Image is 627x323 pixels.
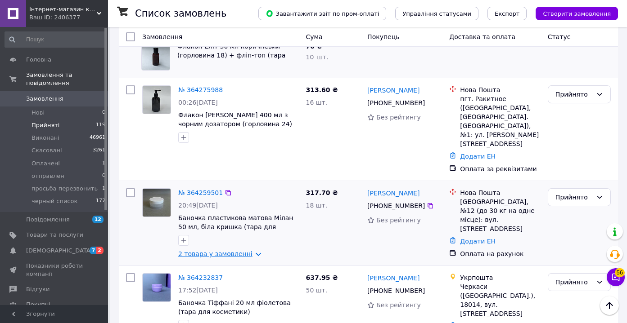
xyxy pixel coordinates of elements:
div: Черкаси ([GEOGRAPHIC_DATA].), 18014, вул. [STREET_ADDRESS] [460,282,541,318]
a: [PERSON_NAME] [367,189,420,198]
span: 2 [96,247,104,254]
span: [PHONE_NUMBER] [367,287,425,294]
a: Фото товару [142,273,171,302]
button: Експорт [487,7,527,20]
span: Без рейтингу [376,114,421,121]
span: 12 [92,216,104,223]
span: 313.60 ₴ [306,86,338,93]
span: 50 шт. [306,287,327,294]
span: Відгуки [26,285,50,293]
span: Замовлення та повідомлення [26,71,108,87]
span: 317.70 ₴ [306,189,338,196]
input: Пошук [5,31,106,48]
a: Флакон [PERSON_NAME] 400 мл з чорним дозатором (горловина 24) (тара для косметики) [178,111,292,137]
span: отправлен [32,172,64,180]
span: 7 [90,247,97,254]
img: Фото товару [143,86,171,114]
a: Флакон Еліт 30 мл коричневий (горловина 18) + фліп-топ (тара для косметики) [177,43,285,68]
span: 0 [102,172,105,180]
span: Головна [26,56,51,64]
span: 0 [102,109,105,117]
span: Замовлення [26,95,63,103]
a: Баночка Тіффані 20 мл фіолетова (тара для косметики) [178,299,291,315]
a: Фото товару [142,85,171,114]
a: Додати ЕН [460,238,496,245]
span: 119 [96,121,105,129]
div: Оплата за реквізитами [460,164,541,173]
span: 10 шт. [306,53,328,61]
span: 46961 [90,134,105,142]
span: Виконані [32,134,59,142]
span: Без рейтингу [376,217,421,224]
span: Нові [32,109,45,117]
h1: Список замовлень [135,8,226,19]
span: 20:49[DATE] [178,202,218,209]
div: Укрпошта [460,273,541,282]
span: Замовлення [142,33,182,40]
span: Скасовані [32,146,62,155]
span: 00:26[DATE] [178,99,218,106]
div: [GEOGRAPHIC_DATA], №12 (до 30 кг на одне місце): вул. [STREET_ADDRESS] [460,197,541,233]
span: Повідомлення [26,216,70,224]
span: 1 [102,185,105,193]
span: [PHONE_NUMBER] [367,99,425,106]
button: Наверх [600,296,619,315]
span: Покупці [26,301,50,309]
span: Показники роботи компанії [26,262,83,278]
span: Створити замовлення [543,10,611,17]
div: Ваш ID: 2406377 [29,13,108,22]
div: Прийнято [555,89,592,99]
span: 177 [96,197,105,205]
span: 1 [102,159,105,168]
div: Нова Пошта [460,85,541,94]
span: Статус [548,33,571,40]
button: Створити замовлення [536,7,618,20]
span: 17:52[DATE] [178,287,218,294]
span: Інтернет-магазин косметичної тари TARA-SHOP. [29,5,97,13]
span: 16 шт. [306,99,327,106]
span: [DEMOGRAPHIC_DATA] [26,247,93,255]
a: [PERSON_NAME] [367,274,420,283]
span: черный список [32,197,77,205]
span: [PHONE_NUMBER] [367,202,425,209]
span: 18 шт. [306,202,327,209]
span: Товари та послуги [26,231,83,239]
img: Фото товару [142,42,170,70]
a: № 364232837 [178,274,223,281]
span: просьба перезвонить [32,185,98,193]
div: Прийнято [555,192,592,202]
span: Управління статусами [402,10,471,17]
a: Створити замовлення [527,9,618,17]
div: Оплата на рахунок [460,249,541,258]
span: Експорт [495,10,520,17]
span: Доставка та оплата [449,33,515,40]
span: Cума [306,33,322,40]
a: 2 товара у замовленні [178,250,253,257]
a: № 364275988 [178,86,223,93]
button: Управління статусами [395,7,478,20]
span: Оплачені [32,159,60,168]
span: 56 [615,268,625,277]
span: Завантажити звіт по пром-оплаті [266,9,379,18]
span: Прийняті [32,121,59,129]
img: Фото товару [143,274,171,301]
a: [PERSON_NAME] [367,86,420,95]
span: 637.95 ₴ [306,274,338,281]
a: № 364259501 [178,189,223,196]
div: Нова Пошта [460,188,541,197]
div: пгт. Ракитное ([GEOGRAPHIC_DATA], [GEOGRAPHIC_DATA]. [GEOGRAPHIC_DATA]), №1: ул. [PERSON_NAME][ST... [460,94,541,148]
a: Фото товару [142,188,171,217]
span: Без рейтингу [376,301,421,309]
div: Прийнято [555,277,592,287]
span: 3261 [93,146,105,155]
button: Завантажити звіт по пром-оплаті [258,7,386,20]
button: Чат з покупцем56 [607,268,625,286]
a: Додати ЕН [460,153,496,160]
a: Баночка пластикова матова Мілан 50 мл, біла кришка (тара для косметики) [178,214,293,239]
span: Покупець [367,33,399,40]
img: Фото товару [143,189,171,217]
